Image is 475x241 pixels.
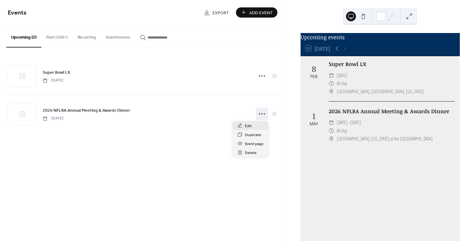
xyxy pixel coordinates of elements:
[73,25,101,47] button: Recurring
[43,107,130,114] span: 2026 NFLRA Annual Meeting & Awards Dinner
[310,122,318,126] div: May
[245,132,261,138] span: Duplicate
[329,127,334,135] div: ​
[6,25,41,48] button: Upcoming (2)
[43,116,63,121] span: [DATE]
[337,88,424,96] span: [GEOGRAPHIC_DATA], [GEOGRAPHIC_DATA], [US_STATE]
[43,69,70,76] span: Super Bowl LX
[43,78,63,83] span: [DATE]
[41,25,73,47] button: Past (100+)
[312,112,316,121] div: 1
[337,135,433,143] span: [GEOGRAPHIC_DATA], [US_STATE] at the [GEOGRAPHIC_DATA]
[329,107,455,115] div: 2026 NFLRA Annual Meeting & Awards Dinner
[249,10,273,16] span: Add Event
[337,80,347,88] span: All day
[245,150,257,156] span: Delete
[245,123,252,129] span: Edit
[8,7,27,19] span: Events
[212,10,229,16] span: Export
[337,127,347,135] span: All day
[329,72,334,80] div: ​
[329,80,334,88] div: ​
[301,33,460,41] div: Upcoming events
[329,135,334,143] div: ​
[337,118,361,127] span: [DATE] - [DATE]
[329,88,334,96] div: ​
[310,75,318,79] div: Feb
[337,72,347,80] span: [DATE]
[245,141,263,147] span: Event page
[236,7,277,18] button: Add Event
[329,118,334,127] div: ​
[312,65,316,73] div: 8
[199,7,233,18] a: Export
[43,69,70,76] a: Super Bowl LX
[43,107,130,114] a: 2026 NFLRA Annual Meeting & Awards Dinner
[101,25,135,47] button: Submissions
[329,60,455,68] div: Super Bowl LX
